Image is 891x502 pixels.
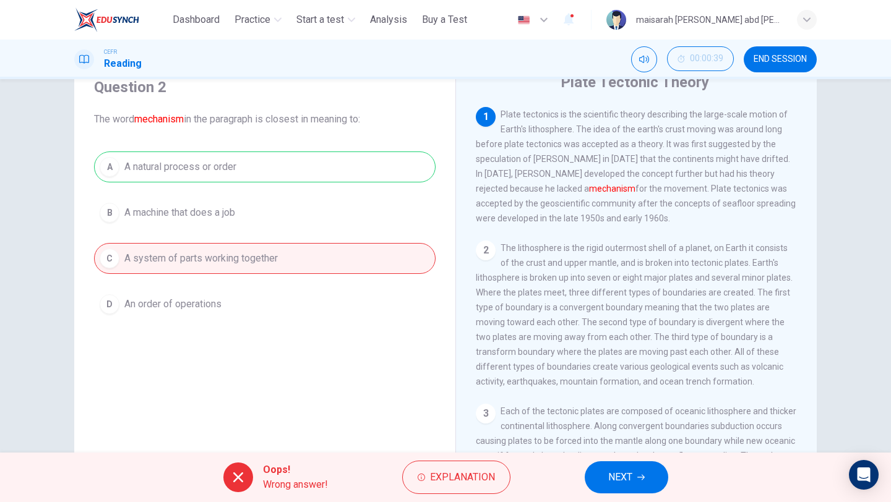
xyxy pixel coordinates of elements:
div: Open Intercom Messenger [849,460,879,490]
div: Hide [667,46,734,72]
button: Start a test [291,9,360,31]
span: Explanation [430,469,495,486]
span: END SESSION [754,54,807,64]
span: Plate tectonics is the scientific theory describing the large-scale motion of Earth's lithosphere... [476,109,796,223]
span: The word in the paragraph is closest in meaning to: [94,112,436,127]
button: Buy a Test [417,9,472,31]
img: en [516,15,532,25]
span: Oops! [263,462,328,477]
img: Profile picture [606,10,626,30]
span: 00:00:39 [690,54,723,64]
button: Practice [230,9,286,31]
a: ELTC logo [74,7,168,32]
span: Buy a Test [422,12,467,27]
button: NEXT [585,461,668,493]
div: 1 [476,107,496,127]
img: ELTC logo [74,7,139,32]
font: mechanism [589,184,635,194]
h4: Question 2 [94,77,436,97]
span: Each of the tectonic plates are composed of oceanic lithosphere and thicker continental lithosphe... [476,406,796,475]
div: maisarah [PERSON_NAME] abd [PERSON_NAME] [636,12,782,27]
button: Analysis [365,9,412,31]
div: Mute [631,46,657,72]
button: Dashboard [168,9,225,31]
span: Practice [235,12,270,27]
span: Analysis [370,12,407,27]
div: 2 [476,240,496,260]
button: END SESSION [744,46,817,72]
span: CEFR [104,48,117,56]
span: Wrong answer! [263,477,328,492]
span: Start a test [296,12,344,27]
span: NEXT [608,469,632,486]
h4: Plate Tectonic Theory [561,72,709,92]
font: mechanism [134,113,184,125]
span: Dashboard [173,12,220,27]
div: 3 [476,404,496,423]
span: The lithosphere is the rigid outermost shell of a planet, on Earth it consists of the crust and u... [476,243,793,386]
button: 00:00:39 [667,46,734,71]
button: Explanation [402,461,510,494]
h1: Reading [104,56,142,71]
